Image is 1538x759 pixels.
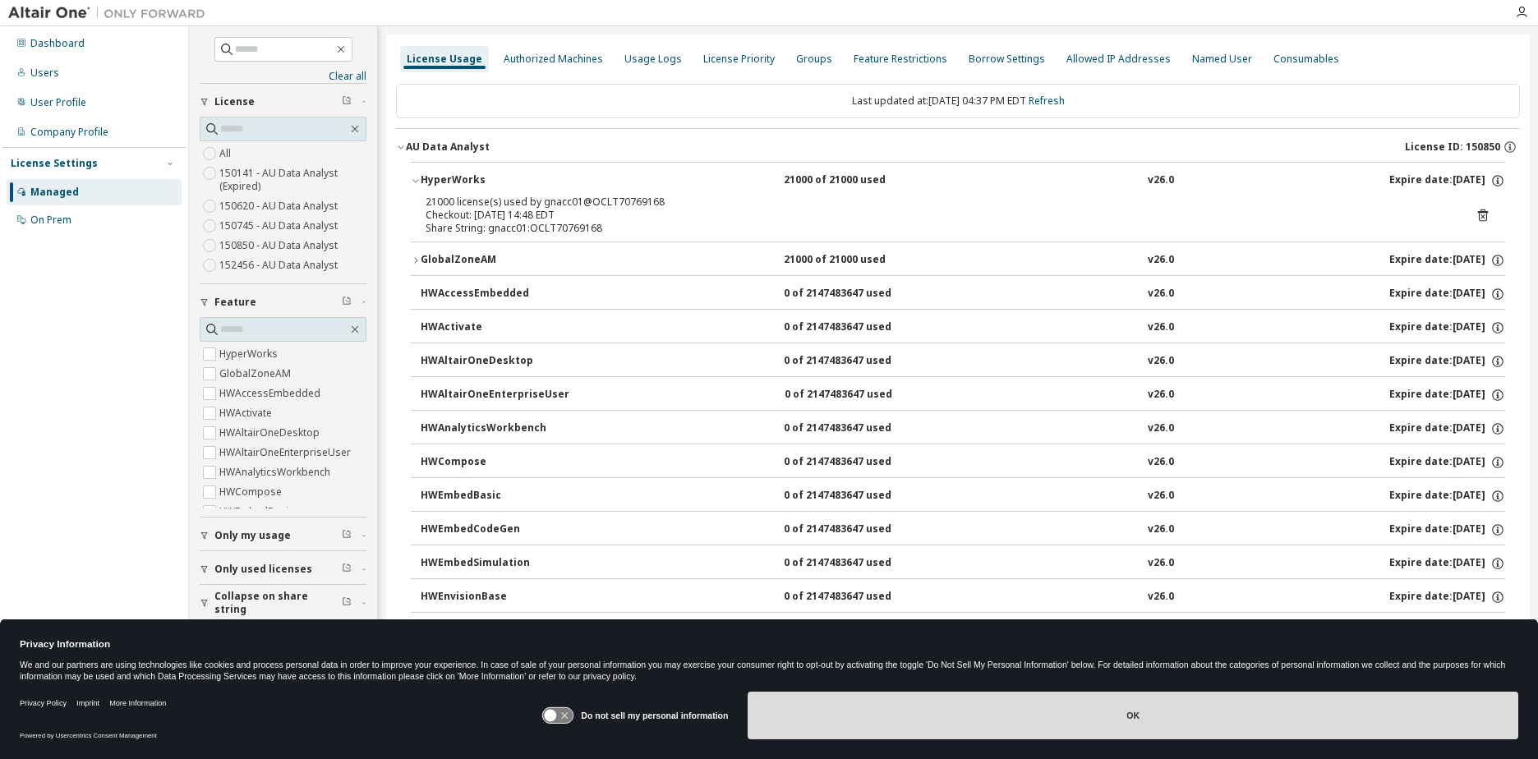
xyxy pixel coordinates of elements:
[703,53,775,66] div: License Priority
[421,489,569,504] div: HWEmbedBasic
[784,287,932,301] div: 0 of 2147483647 used
[30,96,86,109] div: User Profile
[219,344,281,364] label: HyperWorks
[796,53,832,66] div: Groups
[421,478,1505,514] button: HWEmbedBasic0 of 2147483647 usedv26.0Expire date:[DATE]
[200,551,366,587] button: Only used licenses
[200,517,366,554] button: Only my usage
[426,195,1451,209] div: 21000 license(s) used by gnacc01@OCLT70769168
[219,144,234,163] label: All
[969,53,1045,66] div: Borrow Settings
[219,462,334,482] label: HWAnalyticsWorkbench
[421,613,1505,649] button: HWEnvisionUserFloat0 of 2147483647 usedv26.0Expire date:[DATE]
[406,140,490,154] div: AU Data Analyst
[421,320,569,335] div: HWActivate
[421,522,569,537] div: HWEmbedCodeGen
[1389,253,1505,268] div: Expire date: [DATE]
[1148,173,1174,188] div: v26.0
[214,296,256,309] span: Feature
[784,590,932,605] div: 0 of 2147483647 used
[342,563,352,576] span: Clear filter
[30,67,59,80] div: Users
[411,163,1505,199] button: HyperWorks21000 of 21000 usedv26.0Expire date:[DATE]
[219,502,297,522] label: HWEmbedBasic
[1148,489,1174,504] div: v26.0
[1389,590,1505,605] div: Expire date: [DATE]
[30,37,85,50] div: Dashboard
[854,53,947,66] div: Feature Restrictions
[1148,320,1174,335] div: v26.0
[1273,53,1339,66] div: Consumables
[200,585,366,621] button: Collapse on share string
[784,173,932,188] div: 21000 of 21000 used
[784,522,932,537] div: 0 of 2147483647 used
[421,556,569,571] div: HWEmbedSimulation
[1389,173,1505,188] div: Expire date: [DATE]
[219,236,341,255] label: 150850 - AU Data Analyst
[396,129,1520,165] button: AU Data AnalystLicense ID: 150850
[1148,556,1174,571] div: v26.0
[1389,287,1505,301] div: Expire date: [DATE]
[784,489,932,504] div: 0 of 2147483647 used
[504,53,603,66] div: Authorized Machines
[1148,354,1174,369] div: v26.0
[30,126,108,139] div: Company Profile
[624,53,682,66] div: Usage Logs
[784,354,932,369] div: 0 of 2147483647 used
[421,343,1505,379] button: HWAltairOneDesktop0 of 2147483647 usedv26.0Expire date:[DATE]
[1029,94,1065,108] a: Refresh
[342,296,352,309] span: Clear filter
[421,590,569,605] div: HWEnvisionBase
[421,411,1505,447] button: HWAnalyticsWorkbench0 of 2147483647 usedv26.0Expire date:[DATE]
[407,53,482,66] div: License Usage
[1148,590,1174,605] div: v26.0
[421,377,1505,413] button: HWAltairOneEnterpriseUser0 of 2147483647 usedv26.0Expire date:[DATE]
[421,579,1505,615] button: HWEnvisionBase0 of 2147483647 usedv26.0Expire date:[DATE]
[1148,388,1174,402] div: v26.0
[784,421,932,436] div: 0 of 2147483647 used
[1148,522,1174,537] div: v26.0
[421,310,1505,346] button: HWActivate0 of 2147483647 usedv26.0Expire date:[DATE]
[784,253,932,268] div: 21000 of 21000 used
[784,455,932,470] div: 0 of 2147483647 used
[342,596,352,609] span: Clear filter
[1066,53,1171,66] div: Allowed IP Addresses
[1389,455,1505,470] div: Expire date: [DATE]
[426,209,1451,222] div: Checkout: [DATE] 14:48 EDT
[30,214,71,227] div: On Prem
[1389,556,1505,571] div: Expire date: [DATE]
[219,196,341,216] label: 150620 - AU Data Analyst
[214,563,312,576] span: Only used licenses
[421,253,569,268] div: GlobalZoneAM
[1148,253,1174,268] div: v26.0
[421,388,569,402] div: HWAltairOneEnterpriseUser
[1192,53,1252,66] div: Named User
[411,242,1505,278] button: GlobalZoneAM21000 of 21000 usedv26.0Expire date:[DATE]
[1389,320,1505,335] div: Expire date: [DATE]
[8,5,214,21] img: Altair One
[1389,522,1505,537] div: Expire date: [DATE]
[219,403,275,423] label: HWActivate
[1405,140,1500,154] span: License ID: 150850
[200,284,366,320] button: Feature
[214,529,291,542] span: Only my usage
[219,163,366,196] label: 150141 - AU Data Analyst (Expired)
[200,70,366,83] a: Clear all
[396,84,1520,118] div: Last updated at: [DATE] 04:37 PM EDT
[219,364,294,384] label: GlobalZoneAM
[219,443,354,462] label: HWAltairOneEnterpriseUser
[421,276,1505,312] button: HWAccessEmbedded0 of 2147483647 usedv26.0Expire date:[DATE]
[1389,388,1505,402] div: Expire date: [DATE]
[421,444,1505,481] button: HWCompose0 of 2147483647 usedv26.0Expire date:[DATE]
[30,186,79,199] div: Managed
[784,320,932,335] div: 0 of 2147483647 used
[219,384,324,403] label: HWAccessEmbedded
[426,222,1451,235] div: Share String: gnacc01:OCLT70769168
[214,95,255,108] span: License
[219,216,341,236] label: 150745 - AU Data Analyst
[421,287,569,301] div: HWAccessEmbedded
[342,95,352,108] span: Clear filter
[219,423,323,443] label: HWAltairOneDesktop
[214,590,342,616] span: Collapse on share string
[784,556,932,571] div: 0 of 2147483647 used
